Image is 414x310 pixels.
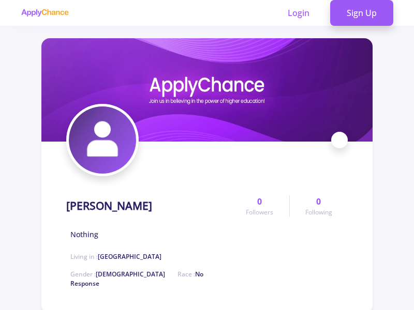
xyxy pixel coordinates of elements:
span: No Response [70,270,203,288]
span: [DEMOGRAPHIC_DATA] [96,270,165,278]
a: 0Following [289,195,348,217]
h1: [PERSON_NAME] [66,199,152,212]
span: Race : [70,270,203,288]
span: 0 [316,195,321,208]
span: Following [305,208,332,217]
img: applychance logo text only [21,9,69,17]
img: Sara Bahrami cover image [41,38,373,142]
span: Followers [246,208,273,217]
span: 0 [257,195,262,208]
span: [GEOGRAPHIC_DATA] [98,252,161,261]
span: Nothing [70,229,98,240]
span: Gender : [70,270,165,278]
span: Living in : [70,252,161,261]
img: Sara Bahrami avatar [69,106,136,174]
a: 0Followers [230,195,289,217]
